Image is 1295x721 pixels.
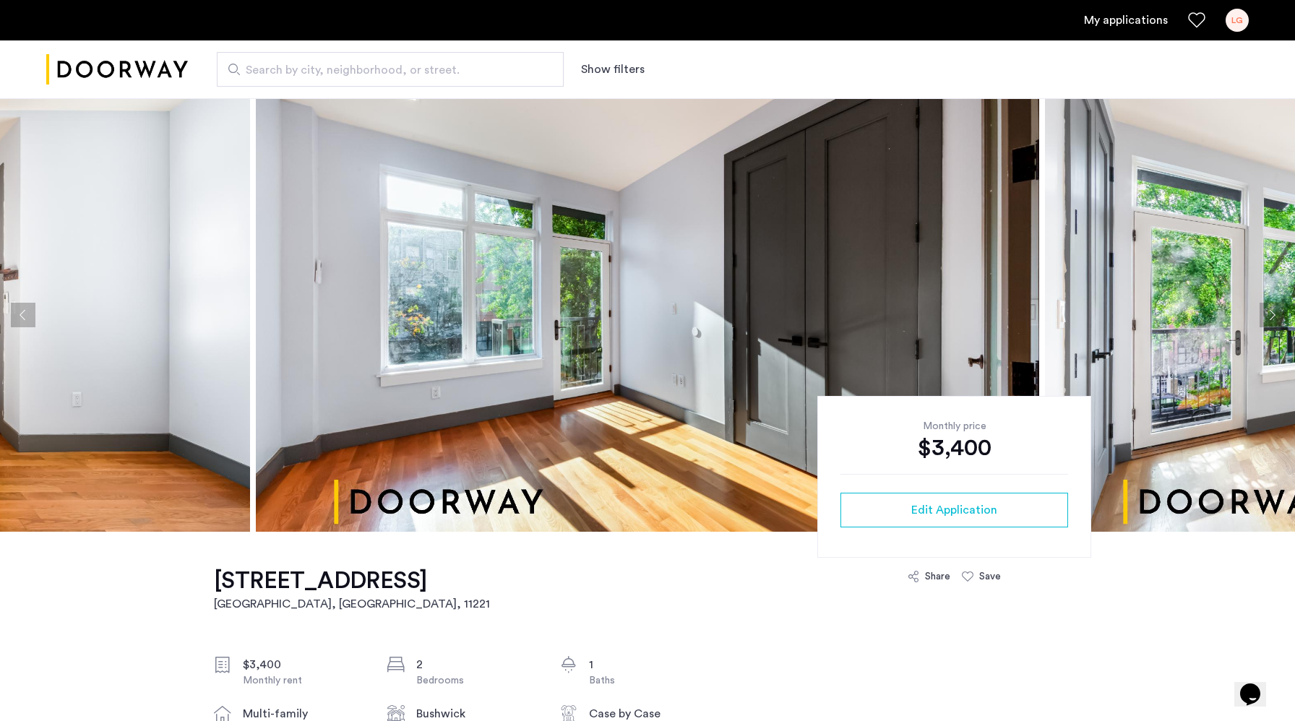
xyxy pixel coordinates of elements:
div: Share [925,569,950,584]
a: My application [1084,12,1168,29]
button: Previous apartment [11,303,35,327]
a: [STREET_ADDRESS][GEOGRAPHIC_DATA], [GEOGRAPHIC_DATA], 11221 [214,566,490,613]
div: LG [1226,9,1249,32]
div: 1 [589,656,710,673]
div: $3,400 [840,433,1068,462]
input: Apartment Search [217,52,564,87]
button: Show or hide filters [581,61,645,78]
h2: [GEOGRAPHIC_DATA], [GEOGRAPHIC_DATA] , 11221 [214,595,490,613]
div: Save [979,569,1001,584]
div: Bedrooms [416,673,538,688]
h1: [STREET_ADDRESS] [214,566,490,595]
div: Monthly price [840,419,1068,433]
div: $3,400 [243,656,364,673]
span: Search by city, neighborhood, or street. [246,61,523,79]
iframe: chat widget [1234,663,1281,707]
div: 2 [416,656,538,673]
img: apartment [256,98,1039,532]
div: Monthly rent [243,673,364,688]
button: button [840,493,1068,527]
button: Next apartment [1260,303,1284,327]
img: logo [46,43,188,97]
a: Cazamio logo [46,43,188,97]
a: Favorites [1188,12,1205,29]
span: Edit Application [911,501,997,519]
div: Baths [589,673,710,688]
